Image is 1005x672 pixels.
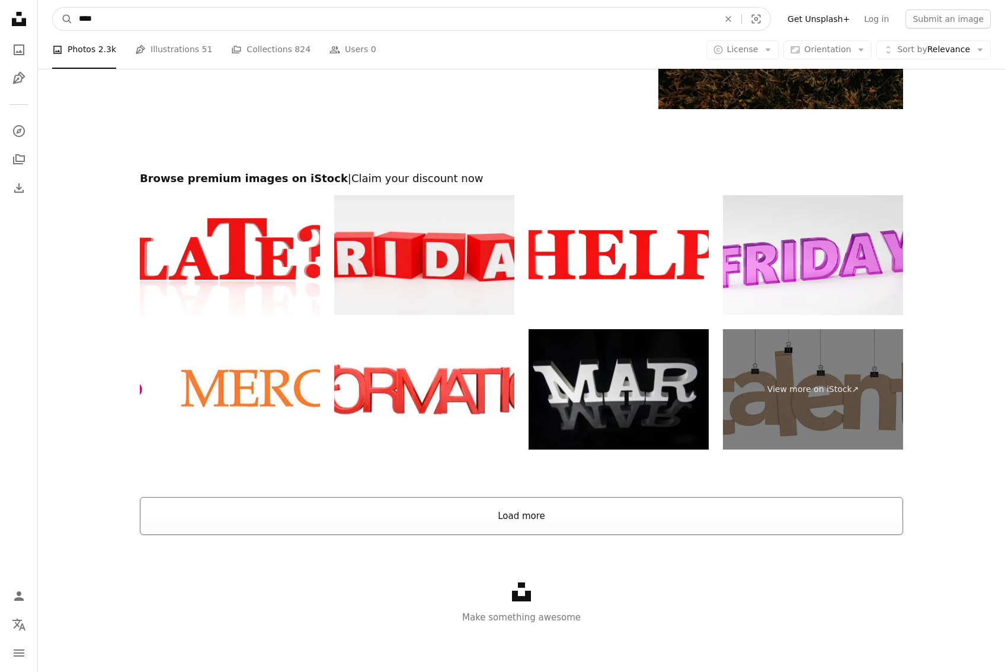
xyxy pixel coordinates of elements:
button: Submit an image [905,9,991,28]
span: License [727,44,758,54]
a: View more on iStock↗ [723,329,903,450]
img: Late concept with question mark [140,195,320,316]
button: Visual search [742,8,770,30]
a: Log in [857,9,896,28]
button: Clear [715,8,741,30]
span: Orientation [804,44,851,54]
button: Sort byRelevance [876,40,991,59]
h2: Browse premium images on iStock [140,171,903,186]
a: Photos [7,38,31,62]
form: Find visuals sitewide [52,7,771,31]
a: Download History [7,176,31,200]
span: 51 [202,43,213,56]
img: Thank you Pink Orange [140,329,320,450]
a: Collections [7,148,31,171]
button: Search Unsplash [53,8,73,30]
a: Log in / Sign up [7,584,31,608]
span: 824 [295,43,311,56]
img: 3d Black friday written with glass effect on grey background. Sales promotional concept. [723,195,903,316]
span: Sort by [897,44,927,54]
a: Users 0 [329,31,376,69]
button: Language [7,613,31,636]
a: Explore [7,119,31,143]
span: | Claim your discount now [348,172,484,184]
a: Illustrations [7,66,31,90]
span: Relevance [897,44,970,56]
button: License [706,40,779,59]
a: Get Unsplash+ [780,9,857,28]
img: 3d Black friday written with red cubes effect on grey background. Sales promotional concept. [334,195,514,316]
button: Menu [7,641,31,665]
a: Collections 824 [231,31,311,69]
p: Make something awesome [38,610,1005,625]
img: Sea [529,329,709,450]
button: Load more [140,497,903,535]
button: Orientation [783,40,872,59]
span: 0 [371,43,376,56]
img: Concept of help in red on white [529,195,709,316]
img: information 3d render red [334,329,514,450]
a: Illustrations 51 [135,31,212,69]
a: Home — Unsplash [7,7,31,33]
